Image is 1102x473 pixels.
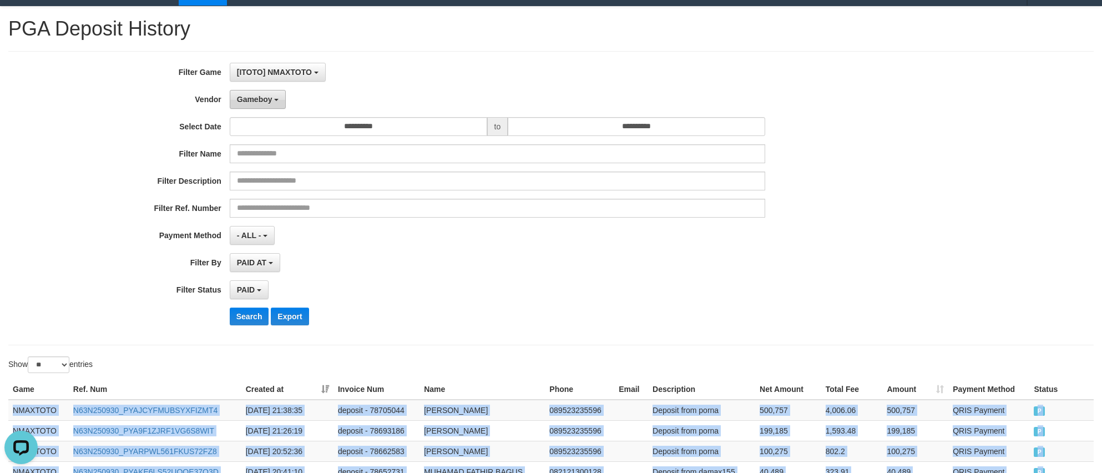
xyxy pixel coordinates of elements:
button: PAID [230,280,269,299]
select: Showentries [28,356,69,373]
td: 500,757 [882,400,948,421]
td: [DATE] 21:38:35 [241,400,333,421]
button: [ITOTO] NMAXTOTO [230,63,326,82]
td: 199,185 [755,420,821,441]
label: Show entries [8,356,93,373]
th: Ref. Num [69,379,241,400]
button: PAID AT [230,253,280,272]
td: [DATE] 21:26:19 [241,420,333,441]
th: Invoice Num [333,379,419,400]
td: Deposit from porna [648,400,755,421]
span: - ALL - [237,231,261,240]
td: 089523235596 [545,441,614,461]
a: N63N250930_PYARPWL561FKUS72FZ8 [73,447,217,456]
button: Open LiveChat chat widget [4,4,38,38]
span: PAID [1034,406,1045,416]
td: 199,185 [882,420,948,441]
td: Deposit from porna [648,441,755,461]
td: QRIS Payment [948,400,1029,421]
td: 500,757 [755,400,821,421]
span: PAID AT [237,258,266,267]
a: N63N250930_PYA9F1ZJRF1VG6S8WIT [73,426,214,435]
td: 100,275 [755,441,821,461]
th: Phone [545,379,614,400]
th: Game [8,379,69,400]
td: 089523235596 [545,400,614,421]
th: Amount: activate to sort column ascending [882,379,948,400]
td: QRIS Payment [948,441,1029,461]
th: Created at: activate to sort column ascending [241,379,333,400]
th: Net Amount [755,379,821,400]
a: N63N250930_PYAJCYFMUBSYXFIZMT4 [73,406,218,415]
td: 089523235596 [545,420,614,441]
td: QRIS Payment [948,420,1029,441]
td: [PERSON_NAME] [419,420,545,441]
button: Search [230,308,269,325]
th: Name [419,379,545,400]
td: deposit - 78693186 [333,420,419,441]
td: Deposit from porna [648,420,755,441]
button: Export [271,308,309,325]
td: 100,275 [882,441,948,461]
td: [PERSON_NAME] [419,441,545,461]
th: Status [1029,379,1094,400]
td: deposit - 78662583 [333,441,419,461]
span: Gameboy [237,95,272,104]
th: Payment Method [948,379,1029,400]
th: Total Fee [821,379,883,400]
button: - ALL - [230,226,275,245]
button: Gameboy [230,90,286,109]
td: deposit - 78705044 [333,400,419,421]
td: [DATE] 20:52:36 [241,441,333,461]
td: 1,593.48 [821,420,883,441]
h1: PGA Deposit History [8,18,1094,40]
span: PAID [1034,447,1045,457]
td: 802.2 [821,441,883,461]
th: Description [648,379,755,400]
span: PAID [1034,427,1045,436]
span: PAID [237,285,255,294]
span: [ITOTO] NMAXTOTO [237,68,312,77]
td: [PERSON_NAME] [419,400,545,421]
td: NMAXTOTO [8,420,69,441]
span: to [487,117,508,136]
td: NMAXTOTO [8,400,69,421]
th: Email [614,379,648,400]
td: 4,006.06 [821,400,883,421]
